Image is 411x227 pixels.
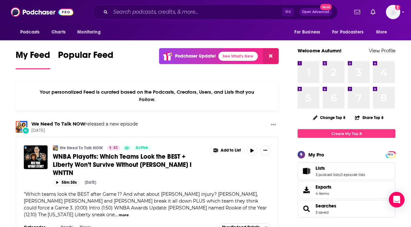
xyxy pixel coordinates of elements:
img: User Profile [386,5,400,19]
a: Show notifications dropdown [352,7,363,18]
button: open menu [328,26,373,38]
button: open menu [73,26,109,38]
span: Charts [51,28,66,37]
a: We Need To Talk NOW [60,145,103,151]
img: Podchaser - Follow, Share and Rate Podcasts [11,6,73,18]
div: Open Intercom Messenger [389,192,404,207]
a: Lists [316,165,365,171]
span: Logged in as autumncomm [386,5,400,19]
button: open menu [16,26,48,38]
span: Active [136,145,148,151]
button: Share Top 8 [355,111,384,124]
a: View Profile [369,47,395,54]
a: Popular Feed [58,49,113,69]
a: Lists [300,167,313,176]
img: WNBA Playoffs: Which Teams Look the BEST + Liberty Won’t Survive Without Breanna Stewart I WNTTN [24,145,48,169]
a: See What's New [218,52,258,61]
a: WNBA Playoffs: Which Teams Look the BEST + Liberty Won’t Survive Without [PERSON_NAME] I WNTTN [53,153,205,177]
span: Popular Feed [58,49,113,64]
p: Podchaser Update! [175,53,216,59]
a: Show notifications dropdown [368,7,378,18]
span: Exports [316,184,331,190]
a: PRO [387,152,394,157]
div: Your personalized Feed is curated based on the Podcasts, Creators, Users, and Lists that you Follow. [16,81,279,111]
span: Monitoring [77,28,100,37]
button: Show More Button [210,145,244,156]
a: Welcome Autumn! [298,47,342,54]
button: open menu [372,26,395,38]
div: [DATE] [85,180,96,185]
a: Active [133,145,151,151]
span: Open Advanced [302,10,329,14]
h3: released a new episode [31,121,138,127]
span: Add to List [221,148,241,153]
div: New Episode [22,127,29,134]
span: 4 items [316,191,331,196]
button: more [119,212,129,218]
span: " [24,191,267,218]
span: Exports [300,185,313,194]
a: Create My Top 8 [298,129,395,138]
span: More [376,28,387,37]
span: ⌘ K [282,8,294,16]
a: 3 podcast lists [316,172,340,177]
button: 58m 30s [53,180,80,186]
a: My Feed [16,49,50,69]
a: Searches [300,204,313,213]
span: ... [115,212,118,218]
span: 43 [113,145,118,151]
a: Exports [298,181,395,199]
span: For Business [294,28,320,37]
img: We Need To Talk NOW [16,121,27,133]
button: Show More Button [268,121,279,129]
a: 0 episode lists [340,172,365,177]
div: Search podcasts, credits, & more... [93,5,338,20]
button: Open AdvancedNew [299,8,332,16]
a: We Need To Talk NOW [31,121,85,127]
span: Lists [298,162,395,180]
span: Which teams look the BEST after Game 1? And what about [PERSON_NAME] injury? [PERSON_NAME], [PERS... [24,191,267,218]
span: Searches [298,200,395,218]
span: For Podcasters [332,28,363,37]
span: New [320,4,332,10]
button: Show More Button [260,145,271,156]
span: My Feed [16,49,50,64]
a: Charts [47,26,69,38]
span: Lists [316,165,325,171]
a: 43 [107,145,120,151]
span: WNBA Playoffs: Which Teams Look the BEST + Liberty Won’t Survive Without [PERSON_NAME] I WNTTN [53,153,192,177]
span: Podcasts [20,28,39,37]
input: Search podcasts, credits, & more... [110,7,282,17]
span: [DATE] [31,128,138,133]
div: My Pro [308,152,324,158]
span: , [340,172,340,177]
a: Searches [316,203,336,209]
img: We Need To Talk NOW [53,145,58,151]
button: Change Top 8 [309,113,349,122]
button: open menu [290,26,328,38]
button: Show profile menu [386,5,400,19]
a: 3 saved [316,210,329,215]
svg: Add a profile image [395,5,400,10]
